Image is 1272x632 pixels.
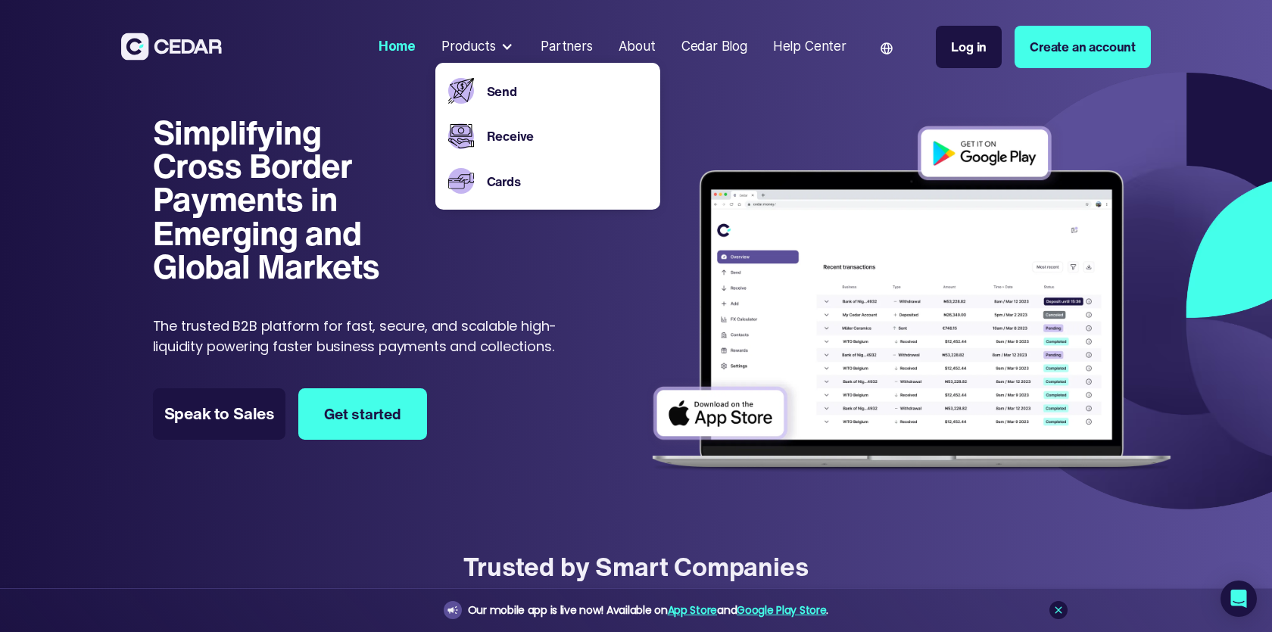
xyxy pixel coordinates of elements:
[372,30,422,64] a: Home
[441,37,496,57] div: Products
[881,42,893,54] img: world icon
[487,82,648,101] a: Send
[737,602,826,618] a: Google Play Store
[766,30,853,64] a: Help Center
[487,172,648,191] a: Cards
[619,37,656,57] div: About
[681,37,747,57] div: Cedar Blog
[951,37,987,57] div: Log in
[535,30,600,64] a: Partners
[487,126,648,146] a: Receive
[153,388,285,440] a: Speak to Sales
[1015,26,1151,68] a: Create an account
[435,31,522,64] div: Products
[612,30,662,64] a: About
[447,604,459,616] img: announcement
[541,37,593,57] div: Partners
[936,26,1002,68] a: Log in
[668,602,717,618] a: App Store
[153,116,407,283] h1: Simplifying Cross Border Payments in Emerging and Global Markets
[468,601,828,620] div: Our mobile app is live now! Available on and .
[675,30,753,64] a: Cedar Blog
[641,116,1183,484] img: Dashboard of transactions
[379,37,416,57] div: Home
[435,63,661,210] nav: Products
[773,37,846,57] div: Help Center
[153,316,576,356] p: The trusted B2B platform for fast, secure, and scalable high-liquidity powering faster business p...
[298,388,427,440] a: Get started
[1221,581,1257,617] div: Open Intercom Messenger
